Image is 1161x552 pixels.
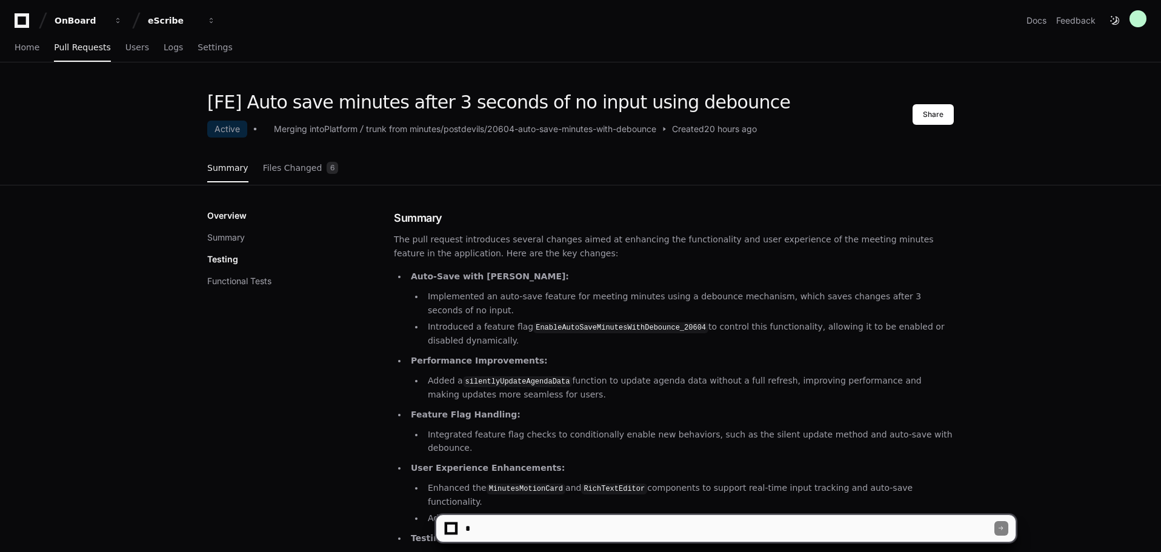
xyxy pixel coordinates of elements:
code: EnableAutoSaveMinutesWithDebounce_20604 [533,322,708,333]
span: Pull Requests [54,44,110,51]
span: 6 [327,162,338,174]
p: The pull request introduces several changes aimed at enhancing the functionality and user experie... [394,233,954,261]
span: Settings [198,44,232,51]
span: Users [125,44,149,51]
span: 20 hours ago [704,123,757,135]
div: eScribe [148,15,200,27]
a: Docs [1026,15,1046,27]
strong: Testing Enhancements: [411,533,522,543]
button: eScribe [143,10,221,32]
a: Pull Requests [54,34,110,62]
li: Implemented an auto-save feature for meeting minutes using a debounce mechanism, which saves chan... [424,290,954,318]
code: RichTextEditor [581,484,647,494]
div: Platform [324,123,358,135]
li: Enhanced the and components to support real-time input tracking and auto-save functionality. [424,481,954,509]
code: silentlyUpdateAgendaData [463,376,573,387]
button: Functional Tests [207,275,271,287]
div: Active [207,121,247,138]
button: Feedback [1056,15,1096,27]
div: trunk from minutes/postdevils/20604-auto-save-minutes-with-debounce [366,123,656,135]
li: Integrated feature flag checks to conditionally enable new behaviors, such as the silent update m... [424,428,954,456]
a: Settings [198,34,232,62]
button: OnBoard [50,10,127,32]
span: Created [672,123,704,135]
div: OnBoard [55,15,107,27]
li: Adjusted debounce time dynamically based on feature flags to optimize user experience and system ... [424,511,954,525]
h1: Summary [394,210,954,227]
button: Share [913,104,954,125]
li: Added a function to update agenda data without a full refresh, improving performance and making u... [424,374,954,402]
a: Logs [164,34,183,62]
li: Introduced a feature flag to control this functionality, allowing it to be enabled or disabled dy... [424,320,954,348]
span: Home [15,44,39,51]
span: Logs [164,44,183,51]
span: Summary [207,164,248,171]
p: Testing [207,253,238,265]
strong: User Experience Enhancements: [411,463,565,473]
span: Files Changed [263,164,322,171]
button: Summary [207,231,245,244]
code: MinutesMotionCard [487,484,565,494]
a: Users [125,34,149,62]
a: Home [15,34,39,62]
h1: [FE] Auto save minutes after 3 seconds of no input using debounce [207,91,790,113]
p: Overview [207,210,247,222]
strong: Performance Improvements: [411,356,548,365]
div: Merging into [274,123,324,135]
strong: Feature Flag Handling: [411,410,521,419]
strong: Auto-Save with [PERSON_NAME]: [411,271,569,281]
